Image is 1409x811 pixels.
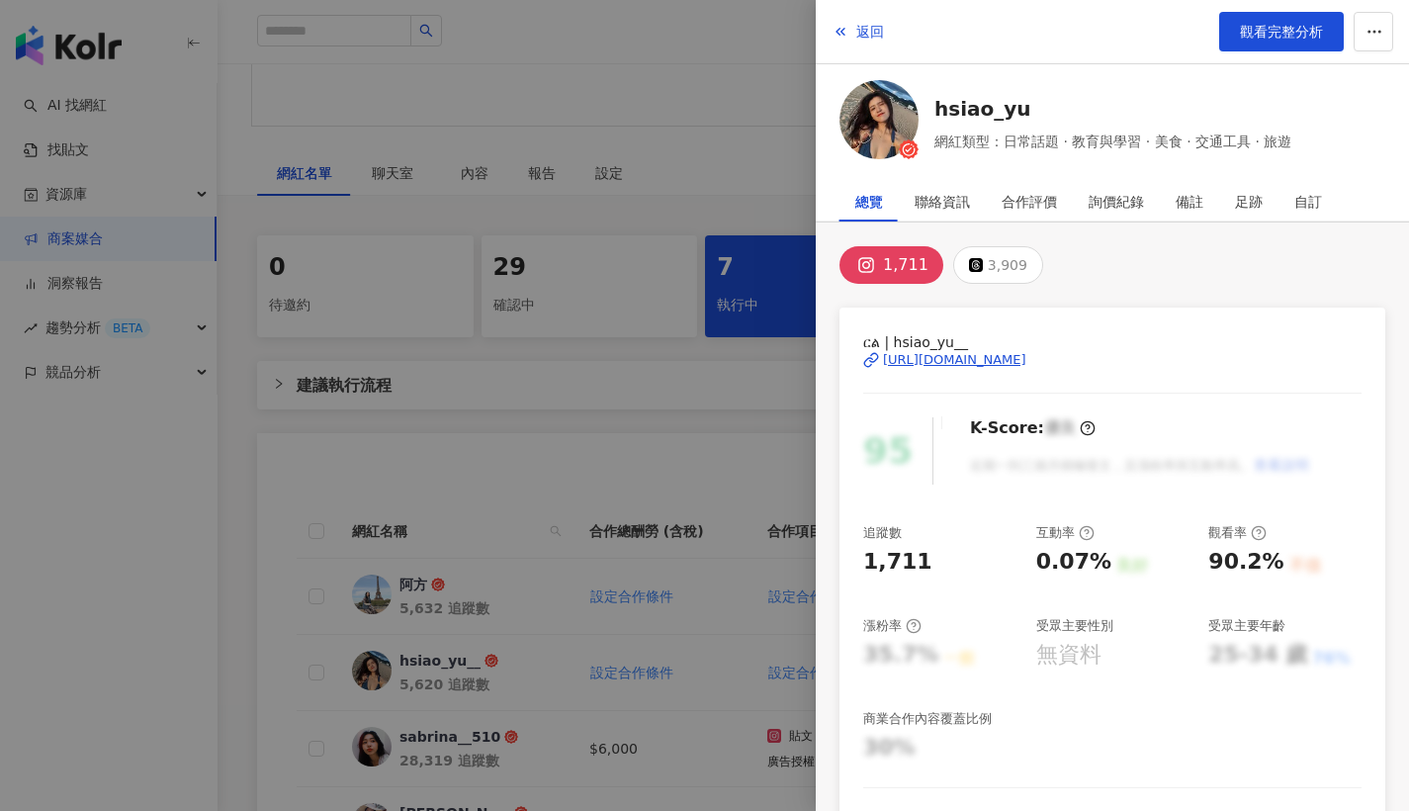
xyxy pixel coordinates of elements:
div: 足跡 [1235,182,1263,222]
a: KOL Avatar [839,80,919,166]
div: 1,711 [883,251,928,279]
div: 總覽 [855,182,883,222]
div: 漲粉率 [863,617,922,635]
button: 3,909 [953,246,1043,284]
div: 自訂 [1294,182,1322,222]
div: 備註 [1176,182,1203,222]
div: [URL][DOMAIN_NAME] [883,351,1026,369]
span: 網紅類型：日常話題 · 教育與學習 · 美食 · 交通工具 · 旅遊 [934,131,1291,152]
div: 受眾主要年齡 [1208,617,1285,635]
div: 1,711 [863,547,932,578]
div: K-Score : [970,417,1096,439]
div: 聯絡資訊 [915,182,970,222]
div: 無資料 [1036,640,1101,671]
div: 詢價紀錄 [1089,182,1144,222]
div: 受眾主要性別 [1036,617,1113,635]
button: 返回 [832,12,885,51]
div: 90.2% [1208,547,1283,578]
div: 追蹤數 [863,524,902,542]
div: 互動率 [1036,524,1095,542]
div: 0.07% [1036,547,1111,578]
button: 1,711 [839,246,943,284]
div: 3,909 [988,251,1027,279]
a: hsiao_yu [934,95,1291,123]
span: ርል | hsiao_yu__ [863,331,1362,353]
div: 觀看率 [1208,524,1267,542]
div: 商業合作內容覆蓋比例 [863,710,992,728]
span: 觀看完整分析 [1240,24,1323,40]
a: [URL][DOMAIN_NAME] [863,351,1362,369]
img: KOL Avatar [839,80,919,159]
a: 觀看完整分析 [1219,12,1344,51]
span: 返回 [856,24,884,40]
div: 合作評價 [1002,182,1057,222]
